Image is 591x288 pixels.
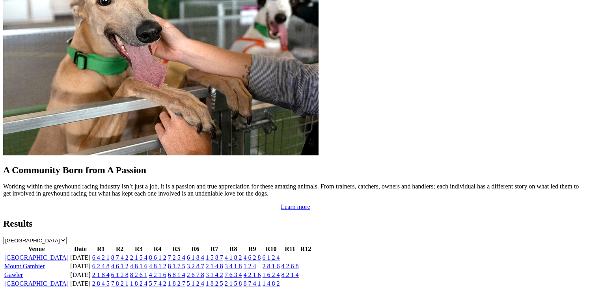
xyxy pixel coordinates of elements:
[300,245,312,253] th: R12
[225,280,242,287] a: 2 1 5 8
[205,245,224,253] th: R7
[111,245,129,253] th: R2
[149,263,166,270] a: 4 8 1 2
[282,271,299,278] a: 8 2 1 4
[130,254,147,261] a: 2 1 5 4
[111,280,129,287] a: 7 8 2 1
[111,254,129,261] a: 8 7 4 2
[4,254,69,261] a: [GEOGRAPHIC_DATA]
[92,280,110,287] a: 2 8 4 5
[281,203,310,210] a: Learn more
[4,263,45,270] a: Mount Gambier
[111,263,129,270] a: 4 6 1 2
[4,271,23,278] a: Gawler
[263,263,280,270] a: 2 8 1 6
[149,280,166,287] a: 5 7 4 2
[168,254,185,261] a: 7 2 5 4
[168,245,186,253] th: R5
[92,254,110,261] a: 6 4 2 1
[3,183,588,197] p: Working within the greyhound racing industry isn’t just a job, it is a passion and true appreciat...
[225,263,242,270] a: 3 4 1 8
[149,245,167,253] th: R4
[206,280,223,287] a: 1 8 2 5
[130,263,147,270] a: 4 8 1 6
[70,245,91,253] th: Date
[111,271,129,278] a: 6 1 2 8
[187,263,204,270] a: 3 2 8 7
[70,271,91,279] td: [DATE]
[149,271,166,278] a: 4 2 1 6
[187,271,204,278] a: 2 6 7 8
[92,271,110,278] a: 2 1 8 4
[130,271,147,278] a: 8 2 6 1
[92,245,110,253] th: R1
[70,280,91,288] td: [DATE]
[70,254,91,262] td: [DATE]
[3,165,588,175] h2: A Community Born from A Passion
[186,245,205,253] th: R6
[244,271,261,278] a: 4 2 1 6
[243,245,261,253] th: R9
[70,262,91,270] td: [DATE]
[130,245,148,253] th: R3
[4,245,69,253] th: Venue
[281,245,299,253] th: R11
[262,245,280,253] th: R10
[244,280,261,287] a: 8 7 4 1
[92,263,110,270] a: 6 2 4 8
[206,271,223,278] a: 3 1 4 2
[4,280,69,287] a: [GEOGRAPHIC_DATA]
[244,263,256,270] a: 1 2 4
[168,271,185,278] a: 6 8 1 4
[3,218,588,229] h2: Results
[187,280,204,287] a: 5 1 2 4
[206,254,223,261] a: 1 5 8 7
[282,263,299,270] a: 4 2 6 8
[225,271,242,278] a: 7 6 3 4
[263,280,280,287] a: 1 4 8 2
[225,254,242,261] a: 4 1 8 2
[263,271,280,278] a: 1 6 2 4
[206,263,223,270] a: 2 1 4 8
[224,245,242,253] th: R8
[187,254,204,261] a: 6 1 8 4
[168,263,185,270] a: 8 1 7 5
[168,280,185,287] a: 1 8 2 7
[130,280,147,287] a: 1 8 2 4
[244,254,261,261] a: 4 6 2 8
[149,254,166,261] a: 8 6 1 2
[263,254,280,261] a: 6 1 2 4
